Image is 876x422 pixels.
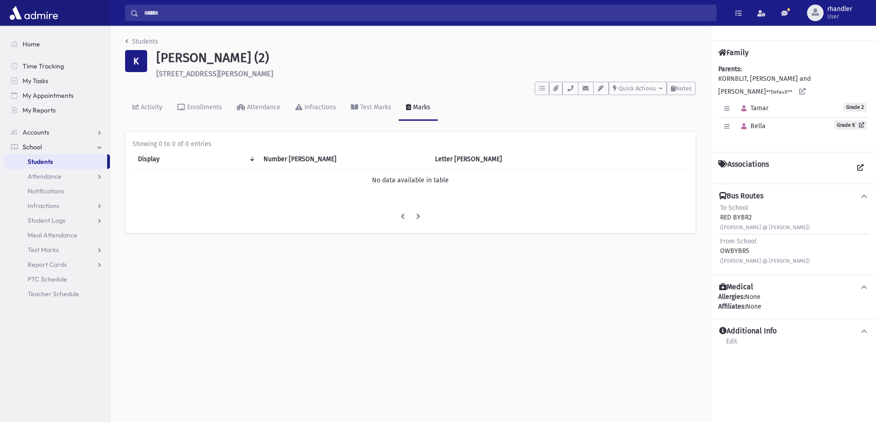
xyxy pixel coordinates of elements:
span: Report Cards [28,260,67,269]
a: Notifications [4,184,110,198]
div: Showing 0 to 0 of 0 entries [132,139,688,149]
th: Display [132,149,258,170]
a: Grade K [834,120,867,129]
div: None [718,302,869,311]
a: School [4,140,110,154]
div: None [718,292,869,311]
span: Quick Actions [618,85,656,92]
span: Tamar [737,104,768,112]
div: Test Marks [358,103,391,111]
span: Infractions [28,202,59,210]
b: Parents: [718,65,742,73]
a: Attendance [4,169,110,184]
span: Grade 2 [843,103,867,112]
h6: [STREET_ADDRESS][PERSON_NAME] [156,69,696,78]
a: Activity [125,95,170,121]
button: Quick Actions [609,82,667,95]
div: Activity [139,103,162,111]
span: Teacher Schedule [28,290,79,298]
a: My Appointments [4,88,110,103]
div: Marks [411,103,430,111]
span: Test Marks [28,246,59,254]
h4: Medical [719,282,753,292]
a: Enrollments [170,95,229,121]
div: Attendance [245,103,281,111]
a: My Tasks [4,73,110,88]
a: Teacher Schedule [4,287,110,301]
a: Marks [399,95,438,121]
span: To School [720,204,748,212]
a: Attendance [229,95,288,121]
a: Accounts [4,125,110,140]
div: Enrollments [185,103,222,111]
th: Letter Mark [429,149,578,170]
span: Time Tracking [23,62,64,70]
small: ([PERSON_NAME] @ [PERSON_NAME]) [720,258,810,264]
span: User [827,13,852,20]
a: Report Cards [4,257,110,272]
span: Student Logs [28,216,65,225]
a: Infractions [288,95,344,121]
th: Number Mark [258,149,429,170]
span: My Appointments [23,91,74,100]
span: My Tasks [23,77,48,85]
a: Home [4,37,110,51]
a: PTC Schedule [4,272,110,287]
span: Attendance [28,172,62,180]
b: Allergies: [718,293,745,301]
a: Test Marks [4,242,110,257]
span: Meal Attendance [28,231,77,239]
span: Bella [737,122,766,130]
div: RED BYBR2 [720,203,810,232]
a: Infractions [4,198,110,213]
div: K [125,50,147,72]
span: rhandler [827,6,852,13]
span: School [23,143,42,151]
button: Bus Routes [718,191,869,201]
a: Students [4,154,107,169]
span: From School [720,237,756,245]
div: OWBYBR5 [720,236,810,265]
h4: Associations [718,160,769,176]
small: ([PERSON_NAME] @ [PERSON_NAME]) [720,225,810,231]
span: PTC Schedule [28,275,67,283]
span: Accounts [23,128,49,136]
a: View all Associations [852,160,869,176]
a: Student Logs [4,213,110,228]
a: Time Tracking [4,59,110,73]
div: Infractions [303,103,336,111]
span: Notes [676,85,692,92]
a: Meal Attendance [4,228,110,242]
button: Medical [718,282,869,292]
button: Notes [667,82,696,95]
a: Edit [726,336,738,353]
h4: Bus Routes [719,191,763,201]
td: No data available in table [132,169,688,191]
img: AdmirePro [7,4,60,22]
span: Notifications [28,187,64,195]
span: Students [28,158,53,166]
h1: [PERSON_NAME] (2) [156,50,696,66]
a: Test Marks [344,95,399,121]
input: Search [138,5,716,21]
h4: Additional Info [719,326,777,336]
button: Additional Info [718,326,869,336]
div: KORNBLIT, [PERSON_NAME] and [PERSON_NAME] [718,64,869,145]
span: Home [23,40,40,48]
h4: Family [718,48,749,57]
a: My Reports [4,103,110,118]
span: My Reports [23,106,56,114]
b: Affiliates: [718,303,746,310]
nav: breadcrumb [125,37,158,50]
a: Students [125,38,158,45]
